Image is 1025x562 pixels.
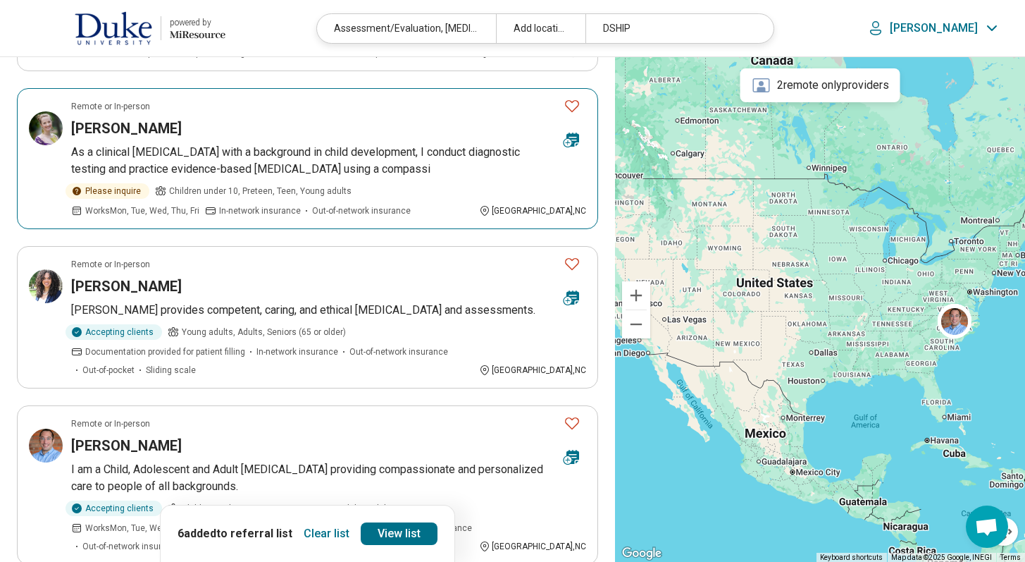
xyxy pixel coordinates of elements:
[479,364,586,377] div: [GEOGRAPHIC_DATA] , NC
[1000,554,1021,561] a: Terms (opens in new tab)
[182,326,346,338] span: Young adults, Adults, Seniors (65 or older)
[85,522,199,534] span: Works Mon, Tue, Wed, Thu, Fri
[479,540,586,553] div: [GEOGRAPHIC_DATA] , NC
[146,364,196,377] span: Sliding scale
[71,436,182,456] h3: [PERSON_NAME]
[71,461,586,495] p: I am a Child, Adolescent and Adult [MEDICAL_DATA] providing compassionate and personalized care t...
[966,506,1008,548] div: Open chat
[312,204,411,217] span: Out-of-network insurance
[66,183,149,199] div: Please inquire
[23,11,225,45] a: Duke Universitypowered by
[71,302,586,319] p: [PERSON_NAME] provides competent, caring, and ethical [MEDICAL_DATA] and assessments.
[298,523,355,545] button: Clear list
[178,525,292,542] p: 6 added
[558,409,586,438] button: Favorite
[85,346,245,358] span: Documentation provided for patient filling
[85,204,199,217] span: Works Mon, Tue, Wed, Thu, Fri
[891,554,992,561] span: Map data ©2025 Google, INEGI
[82,364,135,377] span: Out-of-pocket
[75,11,152,45] img: Duke University
[890,21,978,35] p: [PERSON_NAME]
[622,281,650,310] button: Zoom in
[740,68,900,102] div: 2 remote only providers
[66,324,162,340] div: Accepting clients
[585,14,764,43] div: DSHIP
[496,14,585,43] div: Add location
[219,204,301,217] span: In-network insurance
[349,346,448,358] span: Out-of-network insurance
[558,92,586,121] button: Favorite
[558,250,586,279] button: Favorite
[71,258,150,271] p: Remote or In-person
[170,16,225,29] div: powered by
[361,523,437,545] a: View list
[66,501,162,516] div: Accepting clients
[71,417,150,430] p: Remote or In-person
[182,502,394,515] span: Children under 10, Preteen, Teen, Young adults, Adults
[256,346,338,358] span: In-network insurance
[71,144,586,178] p: As a clinical [MEDICAL_DATA] with a background in child development, I conduct diagnostic testing...
[71,100,150,113] p: Remote or In-person
[216,527,292,540] span: to referral list
[71,118,182,138] h3: [PERSON_NAME]
[169,185,352,197] span: Children under 10, Preteen, Teen, Young adults
[71,276,182,296] h3: [PERSON_NAME]
[82,540,181,553] span: Out-of-network insurance
[479,204,586,217] div: [GEOGRAPHIC_DATA] , NC
[317,14,496,43] div: Assessment/Evaluation, [MEDICAL_DATA] ([MEDICAL_DATA]), [MEDICAL_DATA], [MEDICAL_DATA]
[622,310,650,338] button: Zoom out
